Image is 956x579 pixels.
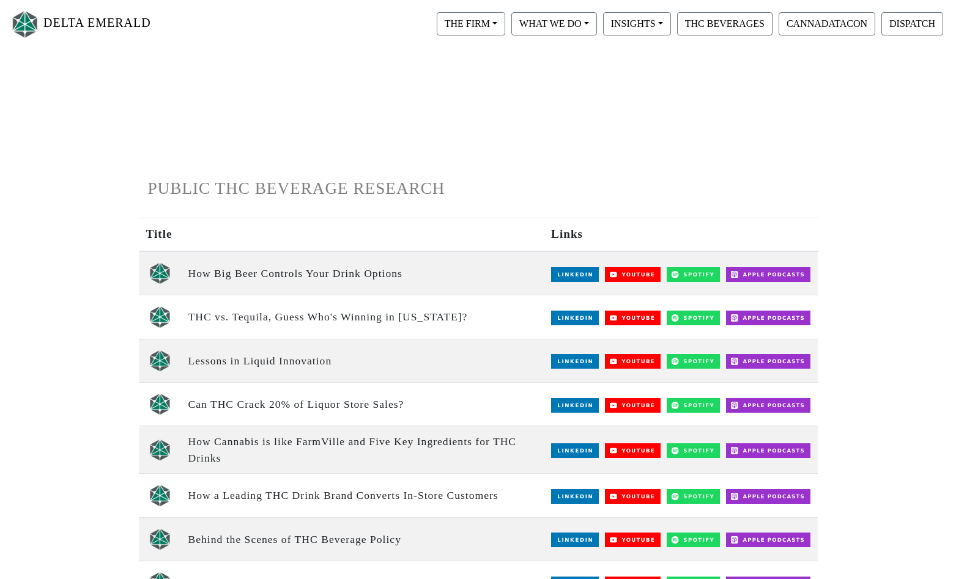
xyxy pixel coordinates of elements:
button: INSIGHTS [603,12,671,35]
th: Links [544,218,817,251]
a: DELTA EMERALD [10,5,151,43]
img: unscripted logo [149,484,171,506]
a: CANNADATACON [776,18,878,28]
td: How Cannabis is like FarmVille and Five Key Ingredients for THC Drinks [181,426,544,474]
img: unscripted logo [149,262,171,284]
button: THC BEVERAGES [677,12,773,35]
img: Spotify [667,489,720,504]
td: Behind the Scenes of THC Beverage Policy [181,517,544,561]
img: YouTube [605,311,661,325]
img: Apple Podcasts [726,398,810,413]
img: Spotify [667,443,720,458]
img: Apple Podcasts [726,443,810,458]
img: YouTube [605,267,661,282]
img: Logo [10,8,40,40]
img: Spotify [667,354,720,369]
img: YouTube [605,489,661,504]
img: Spotify [667,267,720,282]
button: DISPATCH [881,12,943,35]
img: YouTube [605,533,661,547]
img: Apple Podcasts [726,267,810,282]
img: LinkedIn [551,489,599,504]
img: unscripted logo [149,439,171,461]
img: unscripted logo [149,350,171,372]
button: WHAT WE DO [511,12,597,35]
img: Apple Podcasts [726,489,810,504]
td: THC vs. Tequila, Guess Who's Winning in [US_STATE]? [181,295,544,339]
td: Lessons in Liquid Innovation [181,339,544,382]
a: THC BEVERAGES [674,18,776,28]
img: Apple Podcasts [726,533,810,547]
img: LinkedIn [551,354,599,369]
img: YouTube [605,443,661,458]
img: Spotify [667,533,720,547]
img: YouTube [605,354,661,369]
img: unscripted logo [149,306,171,328]
img: Apple Podcasts [726,311,810,325]
button: CANNADATACON [779,12,875,35]
img: YouTube [605,398,661,413]
img: Apple Podcasts [726,354,810,369]
img: LinkedIn [551,267,599,282]
img: unscripted logo [149,528,171,550]
td: How a Leading THC Drink Brand Converts In-Store Customers [181,474,544,517]
img: LinkedIn [551,398,599,413]
a: DISPATCH [878,18,946,28]
img: LinkedIn [551,311,599,325]
button: THE FIRM [437,12,505,35]
img: LinkedIn [551,533,599,547]
img: unscripted logo [149,393,171,415]
h1: PUBLIC THC BEVERAGE RESEARCH [148,179,809,199]
img: Spotify [667,398,720,413]
img: LinkedIn [551,443,599,458]
img: Spotify [667,311,720,325]
th: Title [139,218,181,251]
td: How Big Beer Controls Your Drink Options [181,251,544,295]
td: Can THC Crack 20% of Liquor Store Sales? [181,383,544,426]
